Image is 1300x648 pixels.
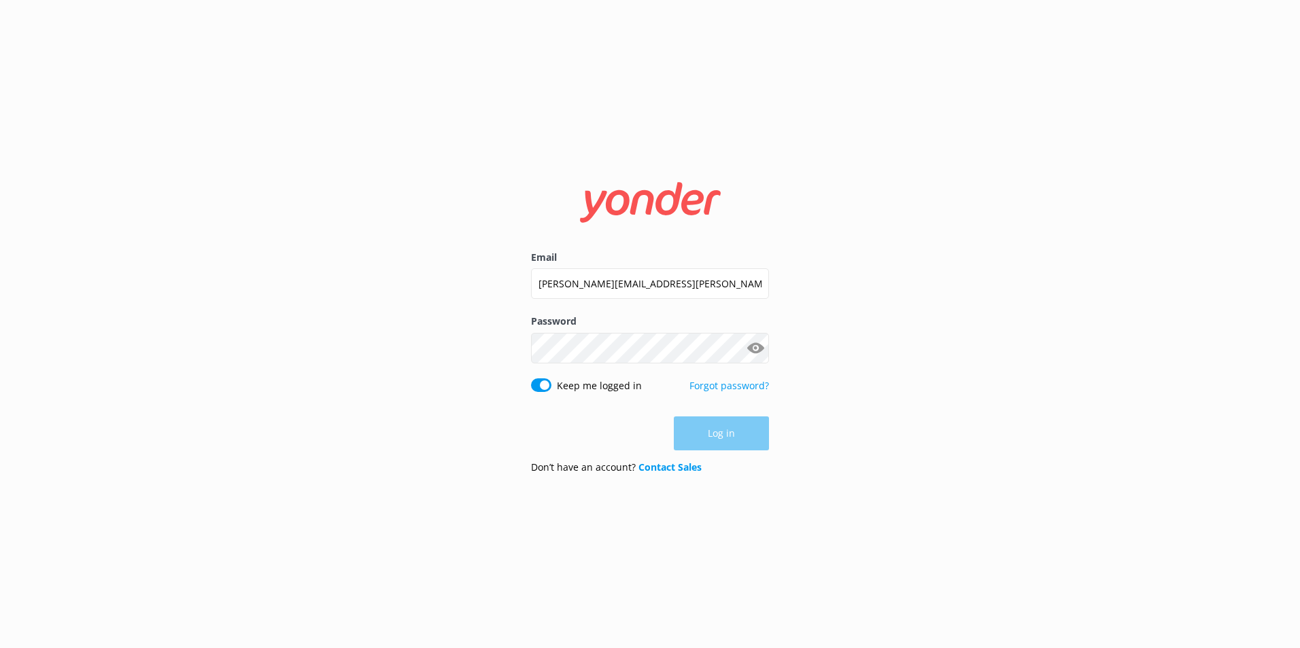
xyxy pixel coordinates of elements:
label: Keep me logged in [557,378,642,393]
p: Don’t have an account? [531,460,702,475]
a: Contact Sales [638,461,702,473]
button: Show password [742,334,769,361]
label: Password [531,314,769,329]
input: user@emailaddress.com [531,268,769,299]
label: Email [531,250,769,265]
a: Forgot password? [689,379,769,392]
